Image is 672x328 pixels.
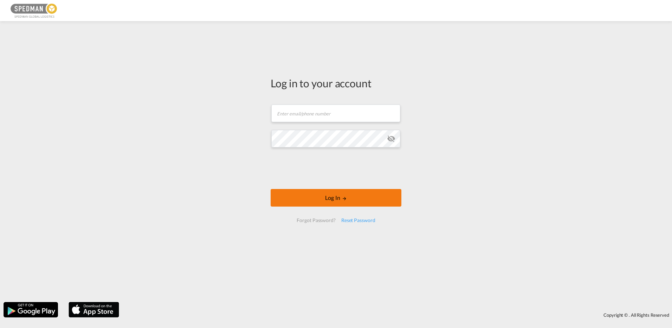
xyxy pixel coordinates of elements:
[338,214,378,227] div: Reset Password
[271,105,400,122] input: Enter email/phone number
[3,301,59,318] img: google.png
[11,3,58,19] img: c12ca350ff1b11efb6b291369744d907.png
[271,189,401,207] button: LOGIN
[68,301,120,318] img: apple.png
[387,134,395,143] md-icon: icon-eye-off
[283,154,389,182] iframe: reCAPTCHA
[123,309,672,321] div: Copyright © . All Rights Reserved
[271,76,401,90] div: Log in to your account
[294,214,338,227] div: Forgot Password?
